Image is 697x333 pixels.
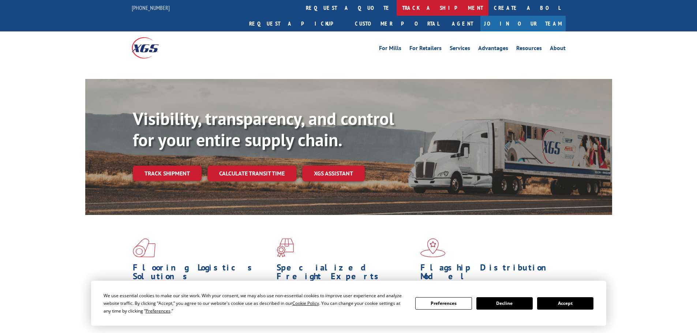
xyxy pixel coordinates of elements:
[133,238,155,257] img: xgs-icon-total-supply-chain-intelligence-red
[450,45,470,53] a: Services
[445,16,480,31] a: Agent
[349,16,445,31] a: Customer Portal
[516,45,542,53] a: Resources
[277,238,294,257] img: xgs-icon-focused-on-flooring-red
[292,300,319,306] span: Cookie Policy
[132,4,170,11] a: [PHONE_NUMBER]
[91,281,606,326] div: Cookie Consent Prompt
[277,263,415,284] h1: Specialized Freight Experts
[550,45,566,53] a: About
[146,308,170,314] span: Preferences
[104,292,406,315] div: We use essential cookies to make our site work. With your consent, we may also use non-essential ...
[480,16,566,31] a: Join Our Team
[415,297,472,310] button: Preferences
[476,297,533,310] button: Decline
[537,297,593,310] button: Accept
[244,16,349,31] a: Request a pickup
[133,263,271,284] h1: Flooring Logistics Solutions
[207,166,296,181] a: Calculate transit time
[302,166,365,181] a: XGS ASSISTANT
[133,107,394,151] b: Visibility, transparency, and control for your entire supply chain.
[420,238,446,257] img: xgs-icon-flagship-distribution-model-red
[379,45,401,53] a: For Mills
[133,166,202,181] a: Track shipment
[409,45,442,53] a: For Retailers
[420,263,559,284] h1: Flagship Distribution Model
[478,45,508,53] a: Advantages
